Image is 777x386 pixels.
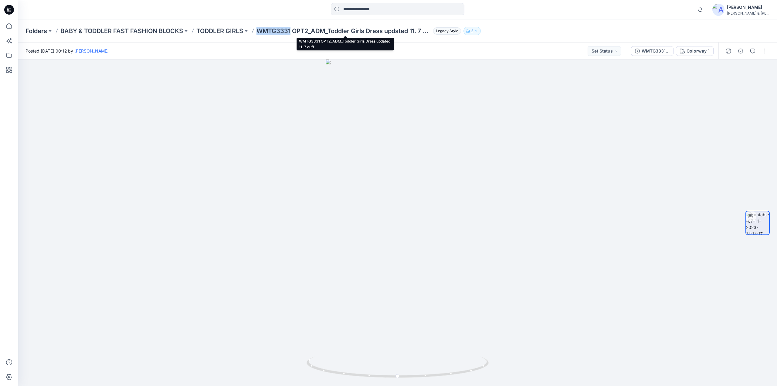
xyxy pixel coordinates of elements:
a: [PERSON_NAME] [74,48,109,53]
span: Posted [DATE] 00:12 by [25,48,109,54]
p: 2 [471,28,473,34]
div: WMTG3331 OPT2_ADM_Toddler Girls Dress updated 11. 7 cuff [642,48,670,54]
div: [PERSON_NAME] & [PERSON_NAME] [727,11,769,15]
button: Details [736,46,745,56]
span: Legacy Style [433,27,461,35]
button: Legacy Style [431,27,461,35]
button: WMTG3331 OPT2_ADM_Toddler Girls Dress updated 11. 7 cuff [631,46,674,56]
a: BABY & TODDLER FAST FASHION BLOCKS [60,27,183,35]
div: [PERSON_NAME] [727,4,769,11]
div: Colorway 1 [687,48,710,54]
a: Folders [25,27,47,35]
button: Colorway 1 [676,46,714,56]
a: TODDLER GIRLS [196,27,243,35]
img: turntable-07-11-2023-14:14:17 [746,211,769,234]
p: WMTG3331 OPT2_ADM_Toddler Girls Dress updated 11. 7 cuff [256,27,431,35]
img: avatar [712,4,724,16]
button: 2 [463,27,481,35]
